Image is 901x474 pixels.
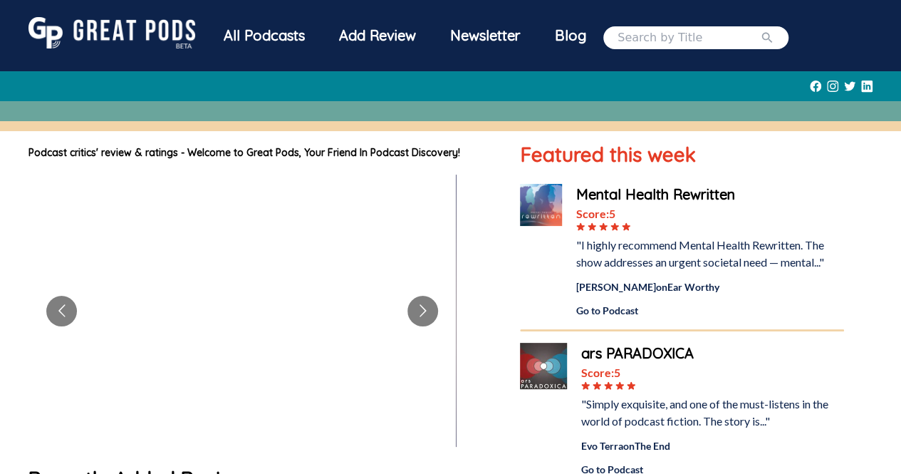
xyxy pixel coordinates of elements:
a: Add Review [322,17,433,54]
div: Evo Terra on The End [581,438,844,453]
img: GreatPods [28,17,195,48]
img: image [28,175,456,447]
a: Go to Podcast [576,303,844,318]
a: Mental Health Rewritten [576,184,844,205]
button: Go to previous slide [46,296,77,326]
h1: Podcast critics' review & ratings - Welcome to Great Pods, Your Friend In Podcast Discovery! [28,145,491,160]
input: Search by Title [618,29,760,46]
div: "I highly recommend Mental Health Rewritten. The show addresses an urgent societal need — mental..." [576,237,844,271]
div: Score: 5 [576,205,844,222]
a: All Podcasts [207,17,322,58]
div: All Podcasts [207,17,322,54]
div: "Simply exquisite, and one of the must-listens in the world of podcast fiction. The story is..." [581,396,844,430]
h1: Featured this week [520,140,844,170]
div: [PERSON_NAME] on Ear Worthy [576,279,844,294]
a: Newsletter [433,17,538,58]
div: Score: 5 [581,364,844,381]
img: Mental Health Rewritten [520,184,562,226]
button: Go to next slide [407,296,438,326]
a: Blog [538,17,603,54]
a: ars PARADOXICA [581,343,844,364]
img: ars PARADOXICA [520,343,566,389]
div: Newsletter [433,17,538,54]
